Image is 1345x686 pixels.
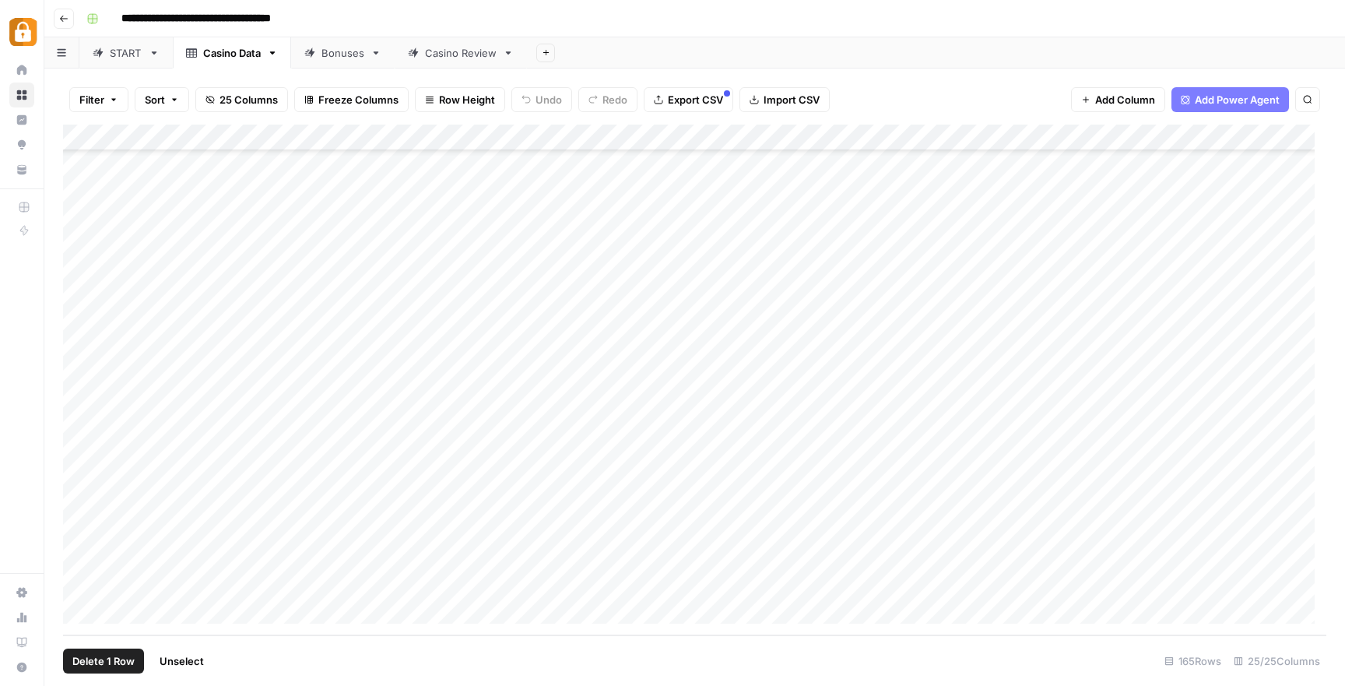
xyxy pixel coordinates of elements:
[9,18,37,46] img: Adzz Logo
[415,87,505,112] button: Row Height
[9,107,34,132] a: Insights
[602,92,627,107] span: Redo
[9,58,34,83] a: Home
[79,92,104,107] span: Filter
[110,45,142,61] div: START
[1195,92,1280,107] span: Add Power Agent
[72,653,135,669] span: Delete 1 Row
[1071,87,1165,112] button: Add Column
[63,649,144,674] button: Delete 1 Row
[536,92,562,107] span: Undo
[9,605,34,630] a: Usage
[9,630,34,655] a: Learning Hub
[1227,649,1326,674] div: 25/25 Columns
[321,45,364,61] div: Bonuses
[145,92,165,107] span: Sort
[395,37,527,69] a: Casino Review
[439,92,495,107] span: Row Height
[318,92,399,107] span: Freeze Columns
[203,45,261,61] div: Casino Data
[739,87,830,112] button: Import CSV
[9,83,34,107] a: Browse
[69,87,128,112] button: Filter
[764,92,820,107] span: Import CSV
[9,655,34,680] button: Help + Support
[511,87,572,112] button: Undo
[195,87,288,112] button: 25 Columns
[294,87,409,112] button: Freeze Columns
[578,87,637,112] button: Redo
[9,12,34,51] button: Workspace: Adzz
[9,580,34,605] a: Settings
[79,37,173,69] a: START
[150,649,213,674] button: Unselect
[644,87,733,112] button: Export CSV
[9,157,34,182] a: Your Data
[1171,87,1289,112] button: Add Power Agent
[1095,92,1155,107] span: Add Column
[219,92,278,107] span: 25 Columns
[425,45,497,61] div: Casino Review
[1158,649,1227,674] div: 165 Rows
[173,37,291,69] a: Casino Data
[668,92,723,107] span: Export CSV
[160,653,204,669] span: Unselect
[135,87,189,112] button: Sort
[291,37,395,69] a: Bonuses
[9,132,34,157] a: Opportunities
